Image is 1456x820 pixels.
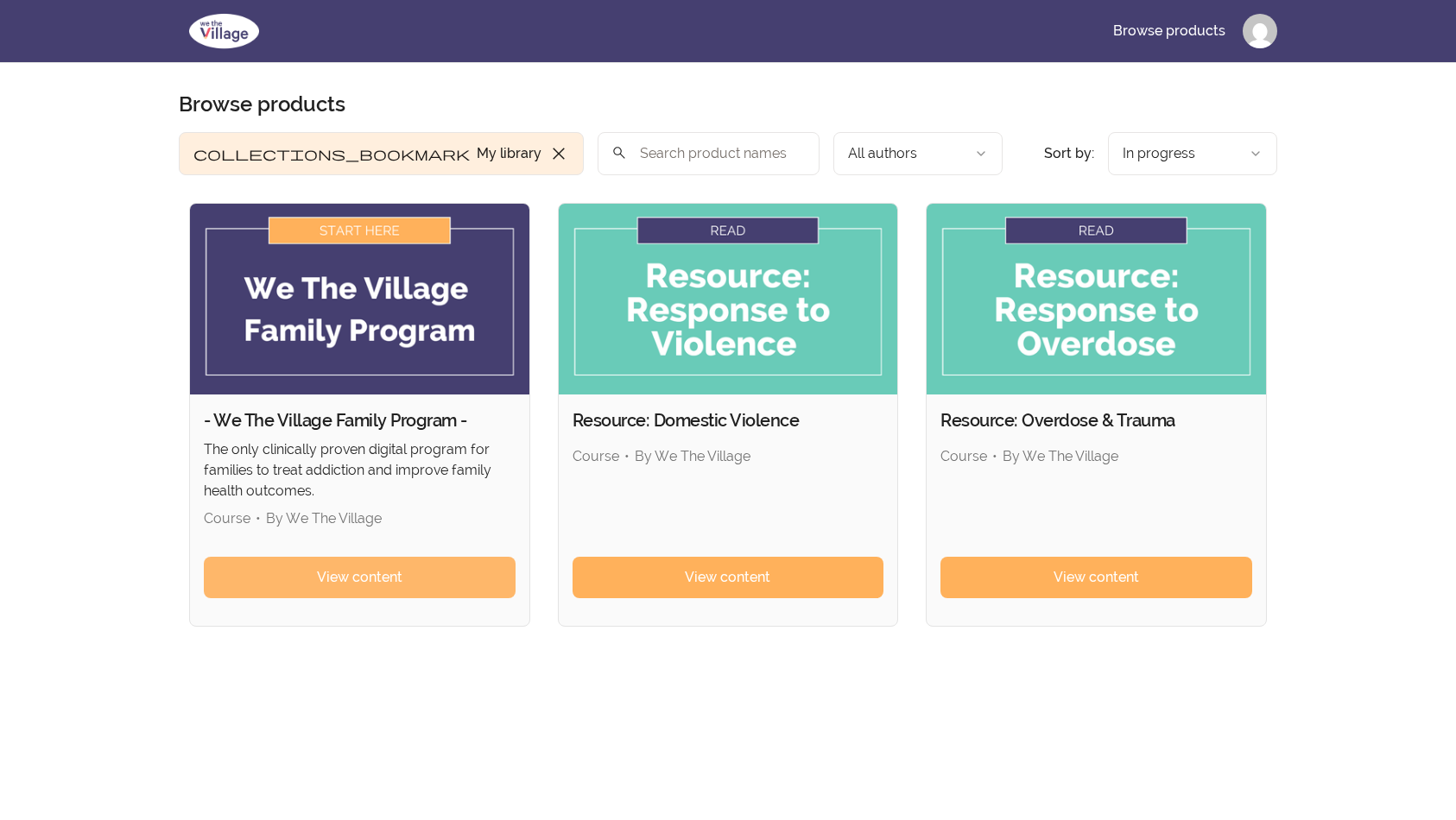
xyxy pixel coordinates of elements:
span: Course [204,510,250,527]
span: • [624,448,630,464]
span: • [256,510,261,527]
a: Browse products [1099,10,1239,52]
button: Product sort options [1108,132,1277,175]
span: By We The Village [1003,448,1118,464]
span: Course [573,448,619,464]
span: By We The Village [266,510,382,527]
input: Search product names [598,132,820,175]
h2: - We The Village Family Program - [204,408,516,432]
p: The only clinically proven digital program for families to treat addiction and improve family hea... [204,439,516,501]
span: collections_bookmark [193,143,470,164]
a: View content [940,557,1252,598]
button: Filter by author [833,132,1003,175]
img: Product image for - We The Village Family Program - [190,204,529,394]
span: View content [685,567,770,588]
a: View content [573,557,884,598]
h2: Resource: Overdose & Trauma [940,408,1252,432]
h2: Browse products [179,91,345,118]
span: search [611,141,627,165]
nav: Main [1099,10,1277,52]
span: • [992,448,997,464]
h2: Resource: Domestic Violence [573,408,884,432]
span: By We The Village [635,448,750,464]
span: View content [1054,567,1139,588]
img: Product image for Resource: Overdose & Trauma [927,204,1266,394]
img: Product image for Resource: Domestic Violence [559,204,898,394]
a: View content [204,557,516,598]
span: View content [317,567,402,588]
span: Sort by: [1044,145,1094,161]
img: Profile image for Amy R Bass [1243,14,1277,48]
span: Course [940,448,987,464]
button: Filter by My library [179,132,584,175]
span: close [548,143,569,164]
img: We The Village logo [179,10,269,52]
